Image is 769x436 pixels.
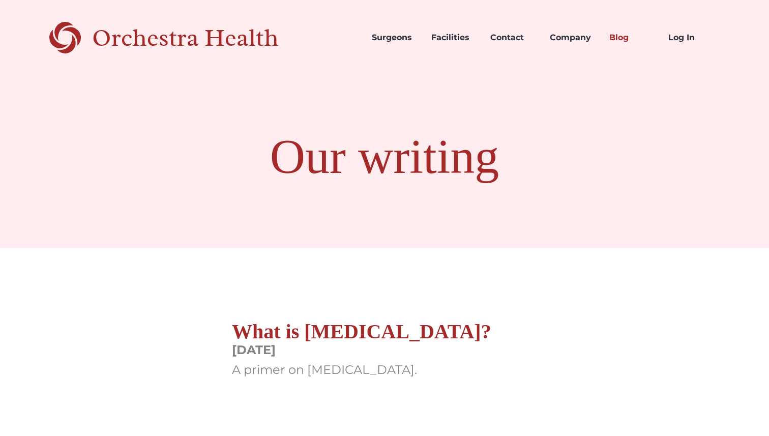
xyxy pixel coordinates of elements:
[482,20,542,55] a: Contact
[232,319,491,388] a: What is [MEDICAL_DATA]?[DATE]A primer on [MEDICAL_DATA].
[364,20,423,55] a: Surgeons
[49,20,314,55] a: Orchestra Health
[601,20,661,55] a: Blog
[92,27,314,48] div: Orchestra Health
[542,20,601,55] a: Company
[423,20,483,55] a: Facilities
[232,343,491,358] div: [DATE]
[232,319,491,344] h2: What is [MEDICAL_DATA]?
[660,20,720,55] a: Log In
[232,363,491,377] div: A primer on [MEDICAL_DATA].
